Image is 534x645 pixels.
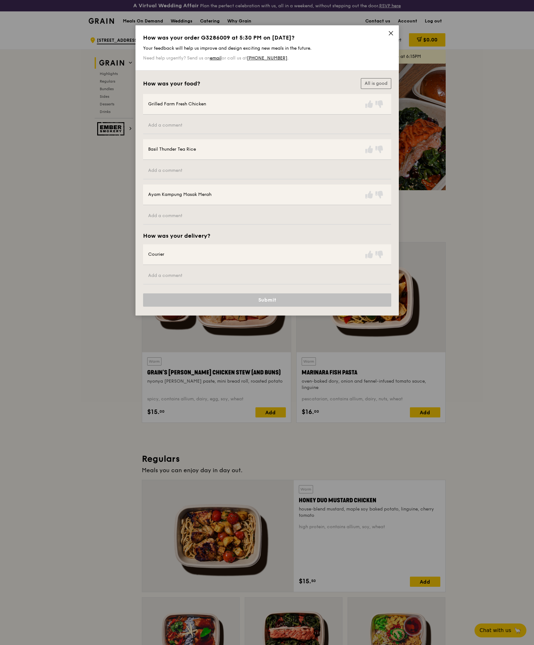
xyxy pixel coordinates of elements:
input: Add a comment [143,162,391,179]
h1: How was your order G3286009 at 5:30 PM on [DATE]? [143,34,391,41]
input: Add a comment [143,117,391,134]
div: Grilled Farm Fresh Chicken [148,101,206,107]
p: Need help urgently? Send us an or call us at . [143,55,391,61]
a: email [210,55,222,61]
button: Submit [143,293,391,307]
div: Basil Thunder Tea Rice [148,146,196,153]
h2: How was your delivery? [143,232,210,239]
div: Courier [148,251,164,258]
button: All is good [361,78,391,89]
h2: How was your food? [143,80,200,87]
input: Add a comment [143,267,391,285]
div: Ayam Kampung Masak Merah [148,191,211,198]
input: Add a comment [143,208,391,225]
p: Your feedback will help us improve and design exciting new meals in the future. [143,46,391,51]
a: [PHONE_NUMBER] [247,55,287,61]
